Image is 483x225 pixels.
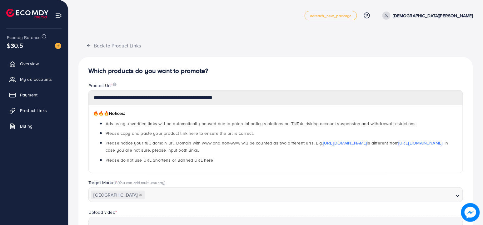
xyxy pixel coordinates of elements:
span: Notices: [93,110,125,116]
span: Billing [20,123,32,129]
a: My ad accounts [5,73,63,86]
span: Overview [20,61,39,67]
span: [GEOGRAPHIC_DATA] [91,191,145,199]
span: My ad accounts [20,76,52,82]
h4: Which products do you want to promote? [88,67,463,75]
span: Product Links [20,107,47,114]
span: Please notice your full domain url. Domain with www and non-www will be counted as two different ... [106,140,448,153]
img: menu [55,12,62,19]
span: Please copy and paste your product link here to ensure the url is correct. [106,130,254,136]
img: logo [6,9,48,18]
span: Ecomdy Balance [7,34,41,41]
a: Billing [5,120,63,132]
span: 🔥🔥🔥 [93,110,109,116]
a: Payment [5,89,63,101]
a: [DEMOGRAPHIC_DATA][PERSON_NAME] [380,12,473,20]
div: Search for option [88,187,463,202]
span: Please do not use URL Shortens or Banned URL here! [106,157,214,163]
a: Product Links [5,104,63,117]
span: Ads using unverified links will be automatically paused due to potential policy violations on Tik... [106,120,417,127]
img: image [461,203,480,222]
img: image [55,43,61,49]
span: Payment [20,92,37,98]
span: adreach_new_package [310,14,352,18]
label: Product Url [88,82,117,89]
button: Back to Product Links [78,39,149,52]
span: (You can add multi-country) [117,180,165,185]
span: $30.5 [7,41,23,50]
img: image [113,82,117,86]
label: Target Market [88,179,166,186]
button: Deselect Pakistan [139,193,142,197]
p: [DEMOGRAPHIC_DATA][PERSON_NAME] [393,12,473,19]
input: Search for option [146,190,453,200]
label: Upload video [88,209,117,215]
a: [URL][DOMAIN_NAME] [399,140,443,146]
a: [URL][DOMAIN_NAME] [323,140,367,146]
a: Overview [5,57,63,70]
a: adreach_new_package [305,11,357,20]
